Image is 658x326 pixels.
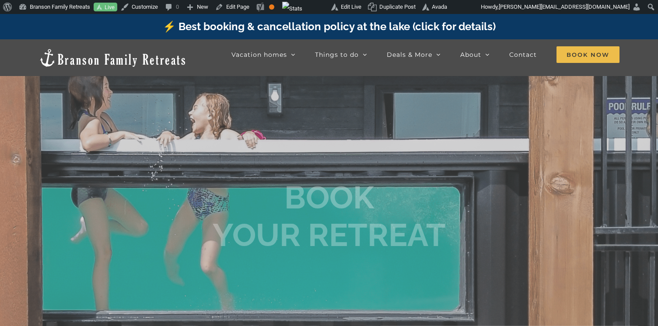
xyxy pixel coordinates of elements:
[94,3,117,12] a: Live
[315,46,367,63] a: Things to do
[282,2,302,16] img: Views over 48 hours. Click for more Jetpack Stats.
[509,52,537,58] span: Contact
[231,46,619,63] nav: Main Menu
[509,46,537,63] a: Contact
[38,48,187,68] img: Branson Family Retreats Logo
[556,46,619,63] a: Book Now
[460,46,490,63] a: About
[499,3,630,10] span: [PERSON_NAME][EMAIL_ADDRESS][DOMAIN_NAME]
[231,52,287,58] span: Vacation homes
[387,46,441,63] a: Deals & More
[269,4,274,10] div: OK
[387,52,432,58] span: Deals & More
[213,179,446,253] b: BOOK YOUR RETREAT
[163,20,496,33] a: ⚡️ Best booking & cancellation policy at the lake (click for details)
[460,52,481,58] span: About
[231,46,295,63] a: Vacation homes
[315,52,359,58] span: Things to do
